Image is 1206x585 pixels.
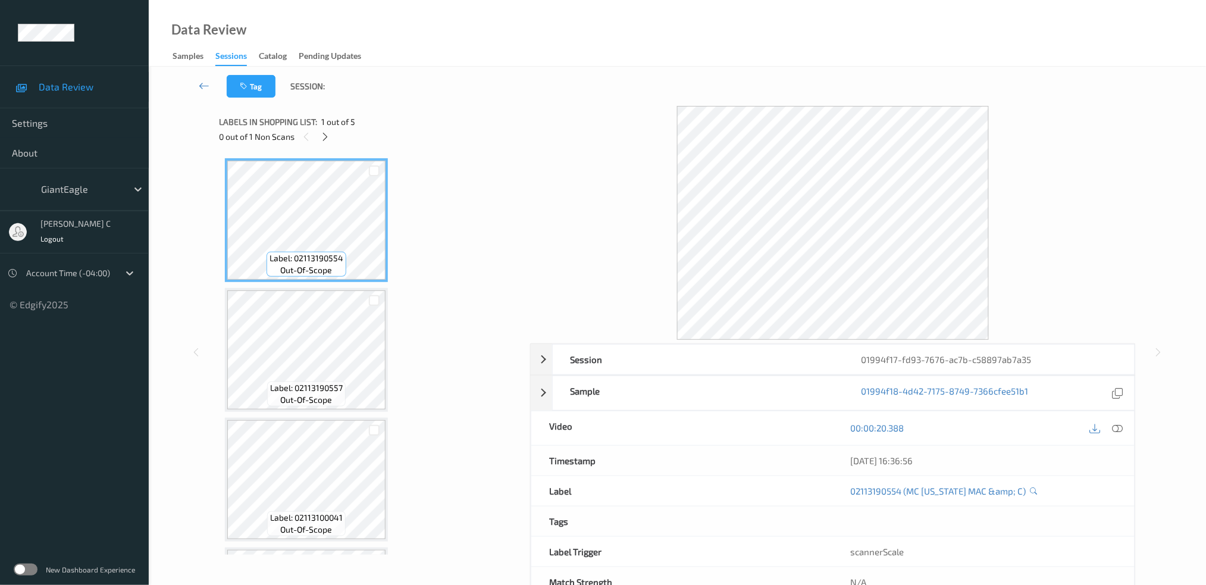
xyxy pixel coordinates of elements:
[259,48,299,65] a: Catalog
[171,24,246,36] div: Data Review
[219,116,317,128] span: Labels in shopping list:
[290,80,325,92] span: Session:
[259,50,287,65] div: Catalog
[173,50,203,65] div: Samples
[321,116,355,128] span: 1 out of 5
[219,129,522,144] div: 0 out of 1 Non Scans
[299,48,373,65] a: Pending Updates
[851,455,1117,467] div: [DATE] 16:36:56
[553,376,844,410] div: Sample
[531,476,833,506] div: Label
[281,524,333,536] span: out-of-scope
[531,376,1135,411] div: Sample01994f18-4d42-7175-8749-7366cfee51b1
[833,537,1135,567] div: scannerScale
[531,344,1135,375] div: Session01994f17-fd93-7676-ac7b-c58897ab7a35
[844,345,1135,374] div: 01994f17-fd93-7676-ac7b-c58897ab7a35
[270,382,343,394] span: Label: 02113190557
[531,411,833,445] div: Video
[851,485,1026,497] a: 02113190554 (MC [US_STATE] MAC &amp; C)
[851,422,904,434] a: 00:00:20.388
[270,512,343,524] span: Label: 02113100041
[281,394,333,406] span: out-of-scope
[281,264,333,276] span: out-of-scope
[299,50,361,65] div: Pending Updates
[531,446,833,475] div: Timestamp
[531,537,833,567] div: Label Trigger
[553,345,844,374] div: Session
[215,48,259,66] a: Sessions
[173,48,215,65] a: Samples
[270,252,343,264] span: Label: 02113190554
[531,506,833,536] div: Tags
[862,385,1029,401] a: 01994f18-4d42-7175-8749-7366cfee51b1
[215,50,247,66] div: Sessions
[227,75,275,98] button: Tag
